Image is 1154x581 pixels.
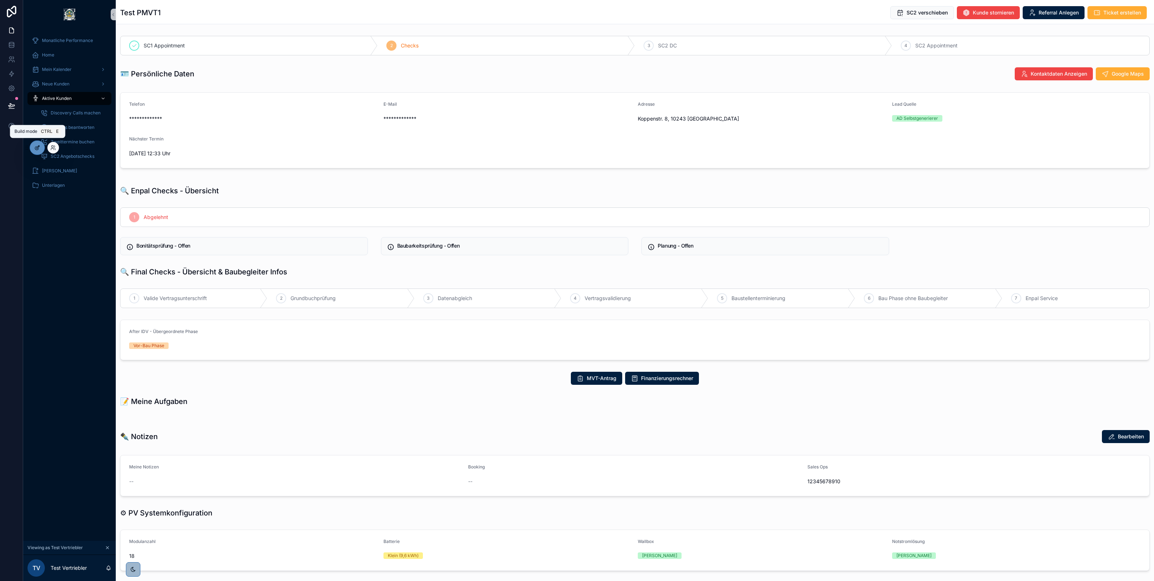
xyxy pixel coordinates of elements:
span: 2 [280,295,283,301]
span: Datenabgleich [438,295,472,302]
span: To-Do's beantworten [51,125,94,130]
span: -- [468,478,472,485]
a: Discovery Calls machen [36,106,111,119]
span: Viewing as Test Vertriebler [27,545,83,551]
span: SC2 Angebotschecks [51,153,94,159]
h1: ✒️ Notizen [120,431,158,442]
button: Referral Anlegen [1023,6,1085,19]
span: 1 [133,214,135,220]
span: 1 [133,295,135,301]
span: Sales Ops [807,464,828,470]
span: Bau Phase ohne Baubegleiter [878,295,948,302]
h5: Bonitätsprüfung - Offen [136,243,362,248]
span: Ctrl [40,128,53,135]
a: Unterlagen [27,179,111,192]
span: Nächster Termin [129,136,164,142]
span: Google Maps [1112,70,1144,77]
span: Wallbox [638,539,654,544]
span: Kunde stornieren [973,9,1014,16]
a: Mein Kalender [27,63,111,76]
span: 3 [427,295,429,301]
span: Zweittermine buchen [51,139,94,145]
span: 2 [390,43,393,49]
span: E-Mail [383,101,397,107]
p: Test Vertriebler [51,564,87,572]
h1: 🔍 Final Checks - Übersicht & Baubegleiter Infos [120,267,287,277]
span: 7 [1015,295,1017,301]
span: Discovery Calls machen [51,110,101,116]
span: SC2 DC [658,42,677,49]
span: Bearbeiten [1118,433,1144,440]
span: Koppenstr. 8, 10243 [GEOGRAPHIC_DATA] [638,115,886,122]
a: [PERSON_NAME] [27,164,111,177]
span: SC2 Appointment [915,42,958,49]
span: Notstromlösung [892,539,925,544]
button: SC2 verschieben [890,6,954,19]
button: Bearbeiten [1102,430,1150,443]
h5: Planung - Offen [658,243,883,248]
span: Monatliche Performance [42,38,93,43]
span: 12345678910 [807,478,1141,485]
a: SC2 Angebotschecks [36,150,111,163]
span: SC1 Appointment [144,42,185,49]
span: Batterie [383,539,400,544]
span: Vertragsvalidierung [585,295,631,302]
span: Modulanzahl [129,539,156,544]
a: Aktive Kunden [27,92,111,105]
span: 5 [721,295,724,301]
a: Zweittermine buchen [36,135,111,148]
span: Aktive Kunden [42,96,72,101]
span: [DATE] 12:33 Uhr [129,150,378,157]
h1: 📝 Meine Aufgaben [120,396,187,407]
div: [PERSON_NAME] [896,552,932,559]
span: Unterlagen [42,182,65,188]
h1: Test PMVT1 [120,8,161,18]
span: Kontaktdaten Anzeigen [1031,70,1087,77]
a: Monatliche Performance [27,34,111,47]
span: Meine Notizen [129,464,159,470]
span: MVT-Antrag [587,375,616,382]
button: Finanzierungsrechner [625,372,699,385]
span: After IDV - Übergeordnete Phase [129,329,198,334]
div: scrollable content [23,29,116,201]
div: AD Selbstgenerierer [896,115,938,122]
span: Neue Kunden [42,81,69,87]
span: Booking [468,464,485,470]
span: Valide Vertragsunterschrift [144,295,207,302]
div: Vor-Bau Phase [133,342,164,349]
span: Baustellenterminierung [731,295,785,302]
span: Checks [401,42,419,49]
button: MVT-Antrag [571,372,622,385]
div: Klein (9,6 kWh) [388,552,419,559]
span: Build mode [14,129,37,134]
span: Adresse [638,101,655,107]
a: Neue Kunden [27,77,111,90]
span: 6 [868,295,870,301]
span: Home [42,52,54,58]
div: [PERSON_NAME] [642,552,677,559]
span: Lead Quelle [892,101,916,107]
button: Kunde stornieren [957,6,1020,19]
span: Ticket erstellen [1103,9,1141,16]
span: SC2 verschieben [907,9,948,16]
span: 18 [129,552,378,560]
span: 3 [648,43,650,49]
button: Google Maps [1096,67,1150,80]
img: App logo [64,9,75,20]
h1: 🔍 Enpal Checks - Übersicht [120,186,219,196]
span: 4 [904,43,907,49]
span: TV [33,564,40,572]
h5: Baubarkeitsprüfung - Offen [397,243,623,248]
h1: 🪪 Persönliche Daten [120,69,194,79]
a: Home [27,49,111,62]
span: Enpal Service [1026,295,1058,302]
span: Mein Kalender [42,67,72,72]
h1: ⚙ PV Systemkonfiguration [120,508,212,518]
span: E [55,129,60,134]
span: Abgelehnt [144,214,168,221]
span: [PERSON_NAME] [42,168,77,174]
span: Referral Anlegen [1039,9,1079,16]
button: Ticket erstellen [1087,6,1147,19]
a: To-Do's beantworten [36,121,111,134]
span: 4 [574,295,577,301]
